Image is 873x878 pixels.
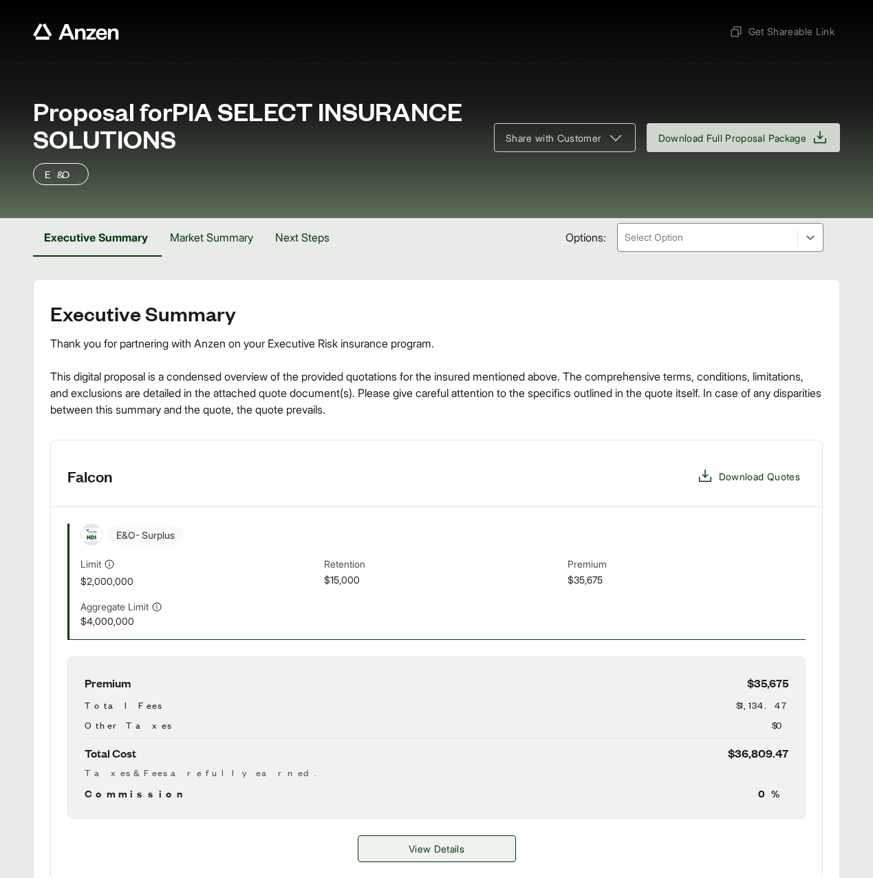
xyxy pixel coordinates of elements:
[658,131,807,145] span: Download Full Proposal Package
[50,302,823,324] h2: Executive Summary
[33,97,477,152] span: Proposal for PIA SELECT INSURANCE SOLUTIONS
[80,614,319,628] span: $4,000,000
[50,335,823,418] div: Thank you for partnering with Anzen on your Executive Risk insurance program. This digital propos...
[565,229,606,246] span: Options:
[568,557,806,572] span: Premium
[494,123,636,152] button: Share with Customer
[358,835,516,862] a: Falcon details
[85,674,131,692] span: Premium
[85,765,788,780] div: Taxes & Fees are fully earned.
[719,469,800,484] span: Download Quotes
[85,718,171,732] span: Other Taxes
[409,842,464,856] span: View Details
[758,785,788,802] span: 0 %
[80,599,149,614] span: Aggregate Limit
[67,466,113,486] h3: Falcon
[729,24,834,39] span: Get Shareable Link
[264,218,341,257] button: Next Steps
[33,23,119,40] a: Anzen website
[108,525,183,545] span: E&O - Surplus
[85,744,136,762] span: Total Cost
[506,131,602,145] span: Share with Customer
[736,698,788,712] span: $1,134.47
[85,698,162,712] span: Total Fees
[358,835,516,862] button: View Details
[647,123,841,152] button: Download Full Proposal Package
[691,462,806,490] button: Download Quotes
[772,718,788,732] span: $0
[45,166,77,182] p: E&O
[80,574,319,588] span: $2,000,000
[81,528,102,542] img: Falcon Risk - HDI
[724,19,840,44] button: Get Shareable Link
[324,557,562,572] span: Retention
[80,557,101,571] span: Limit
[568,572,806,588] span: $35,675
[159,218,264,257] button: Market Summary
[728,744,788,762] span: $36,809.47
[747,674,788,692] span: $35,675
[33,218,159,257] button: Executive Summary
[85,785,189,802] span: Commission
[324,572,562,588] span: $15,000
